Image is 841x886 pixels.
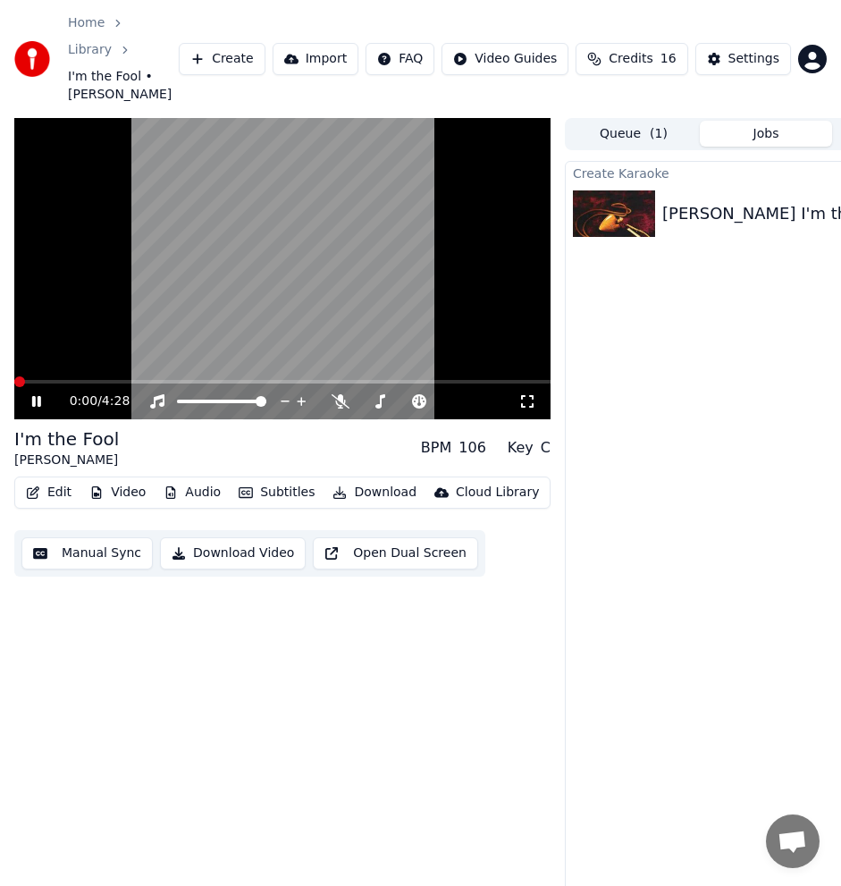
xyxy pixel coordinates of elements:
button: Audio [156,480,228,505]
div: Open de chat [766,814,820,868]
button: Create [179,43,265,75]
span: I'm the Fool • [PERSON_NAME] [68,68,179,104]
button: Video [82,480,153,505]
div: I'm the Fool [14,426,119,451]
button: Video Guides [442,43,568,75]
nav: breadcrumb [68,14,179,104]
span: 16 [660,50,677,68]
button: Jobs [700,121,832,147]
button: Download Video [160,537,306,570]
button: Credits16 [576,43,687,75]
button: Settings [695,43,791,75]
button: Import [273,43,358,75]
button: Subtitles [231,480,322,505]
div: 106 [458,437,486,459]
a: Library [68,41,112,59]
span: Credits [609,50,652,68]
span: 0:00 [70,392,97,410]
button: Edit [19,480,79,505]
div: Settings [728,50,779,68]
button: Manual Sync [21,537,153,570]
div: BPM [421,437,451,459]
button: FAQ [366,43,434,75]
div: Key [508,437,534,459]
img: youka [14,41,50,77]
button: Download [325,480,424,505]
button: Queue [568,121,700,147]
div: / [70,392,113,410]
button: Open Dual Screen [313,537,478,570]
div: Cloud Library [456,484,539,502]
div: C [541,437,551,459]
span: ( 1 ) [650,125,668,143]
span: 4:28 [102,392,130,410]
a: Home [68,14,105,32]
div: [PERSON_NAME] [14,451,119,469]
